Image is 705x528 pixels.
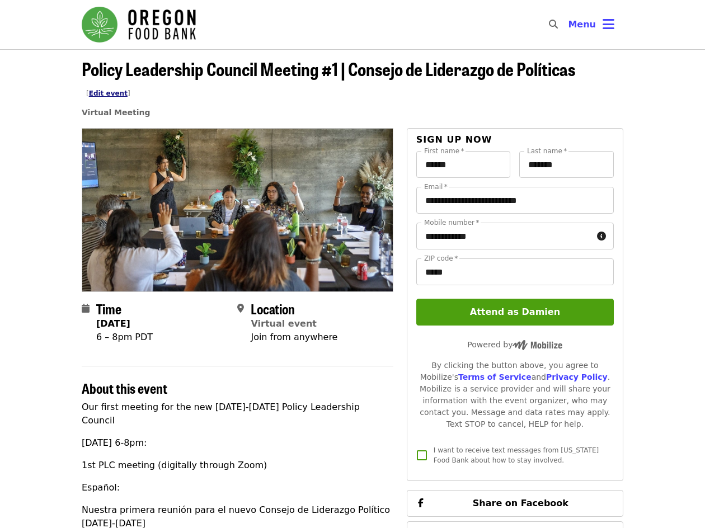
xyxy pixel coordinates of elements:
input: Email [416,187,614,214]
button: Toggle account menu [559,11,623,38]
span: About this event [82,378,167,398]
a: Terms of Service [458,373,532,381]
i: map-marker-alt icon [237,303,244,314]
span: Location [251,299,295,318]
label: ZIP code [424,255,458,262]
input: ZIP code [416,258,614,285]
input: Search [565,11,574,38]
button: Share on Facebook [407,490,623,517]
a: Privacy Policy [546,373,608,381]
p: 1st PLC meeting (digitally through Zoom) [82,459,393,472]
span: I want to receive text messages from [US_STATE] Food Bank about how to stay involved. [434,446,599,464]
img: Powered by Mobilize [513,340,562,350]
span: Share on Facebook [473,498,568,508]
i: search icon [549,19,558,30]
label: First name [424,148,464,154]
span: Menu [568,19,596,30]
button: Attend as Damien [416,299,614,326]
span: Policy Leadership Council Meeting #1 | Consejo de Liderazgo de Políticas [82,55,575,105]
i: circle-info icon [597,231,606,242]
p: Español: [82,481,393,494]
i: calendar icon [82,303,90,314]
input: Mobile number [416,223,593,249]
p: [DATE] 6-8pm: [82,436,393,450]
strong: [DATE] [96,318,130,329]
span: [ ] [86,89,130,97]
a: Virtual event [251,318,317,329]
a: Edit event [89,89,128,97]
img: Oregon Food Bank - Home [82,7,196,43]
input: First name [416,151,511,178]
label: Email [424,183,448,190]
span: Time [96,299,121,318]
img: Policy Leadership Council Meeting #1 | Consejo de Liderazgo de Políticas organized by Oregon Food... [82,129,393,291]
div: 6 – 8pm PDT [96,331,153,344]
span: Sign up now [416,134,492,145]
a: Virtual Meeting [82,108,150,117]
label: Last name [527,148,567,154]
label: Mobile number [424,219,479,226]
p: Our first meeting for the new [DATE]-[DATE] Policy Leadership Council [82,400,393,427]
i: bars icon [603,16,614,32]
div: By clicking the button above, you agree to Mobilize's and . Mobilize is a service provider and wi... [416,360,614,430]
input: Last name [519,151,614,178]
span: Powered by [467,340,562,349]
span: Join from anywhere [251,332,337,342]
